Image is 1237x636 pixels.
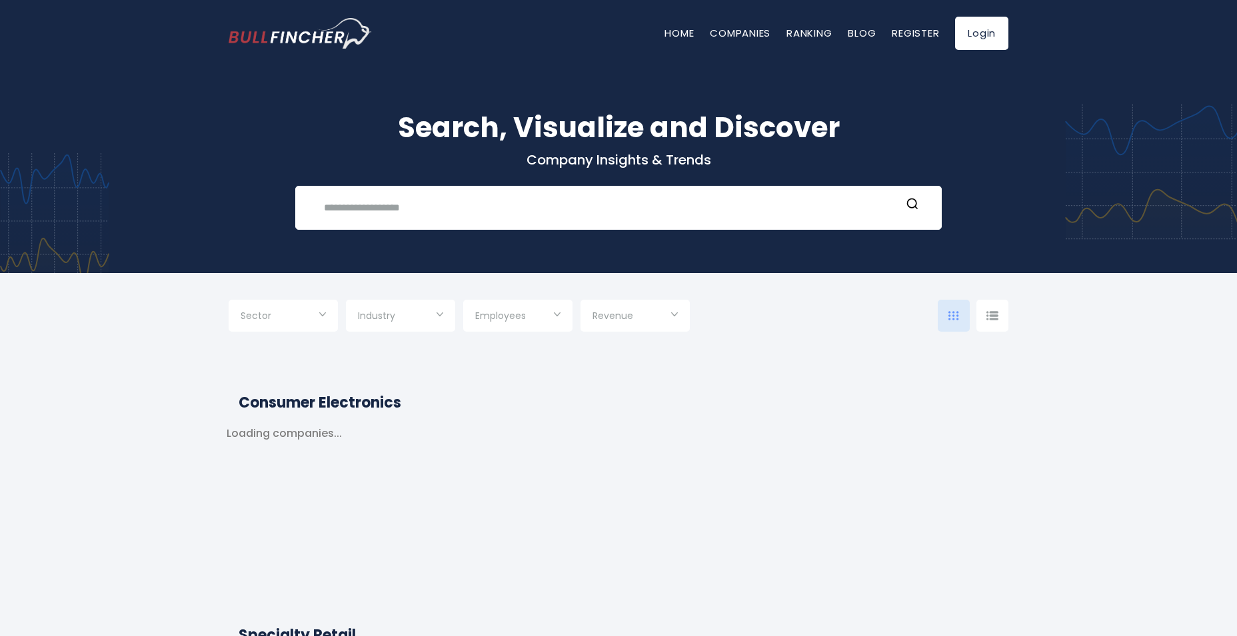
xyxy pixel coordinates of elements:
[358,305,443,329] input: Selection
[593,305,678,329] input: Selection
[710,26,770,40] a: Companies
[892,26,939,40] a: Register
[227,427,342,591] div: Loading companies...
[241,310,271,322] span: Sector
[239,392,998,414] h2: Consumer Electronics
[358,310,395,322] span: Industry
[475,305,561,329] input: Selection
[229,18,372,49] a: Go to homepage
[229,107,1008,149] h1: Search, Visualize and Discover
[848,26,876,40] a: Blog
[948,311,959,320] img: icon-comp-grid.svg
[786,26,832,40] a: Ranking
[229,18,372,49] img: bullfincher logo
[229,151,1008,168] p: Company Insights & Trends
[955,17,1008,50] a: Login
[593,310,633,322] span: Revenue
[986,311,998,320] img: icon-comp-list-view.svg
[475,310,526,322] span: Employees
[241,305,326,329] input: Selection
[664,26,694,40] a: Home
[904,197,921,214] button: Search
